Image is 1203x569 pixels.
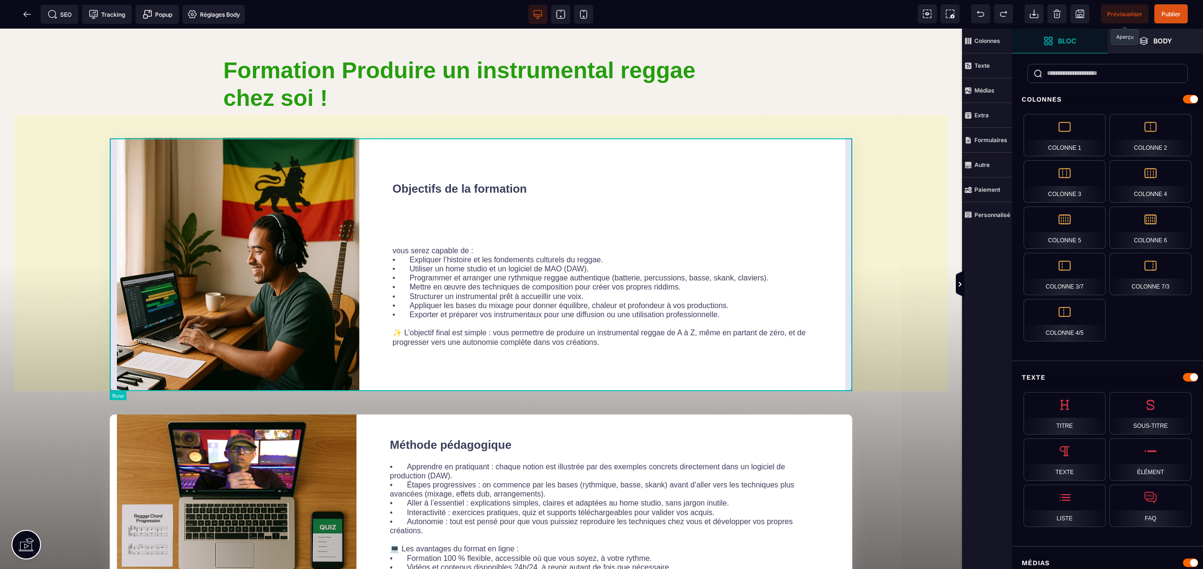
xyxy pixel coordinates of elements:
span: Retour [18,5,37,24]
span: Enregistrer [1070,4,1089,23]
span: Formulaires [962,128,1012,153]
span: Ouvrir les blocs [1012,29,1108,53]
strong: Body [1153,37,1172,44]
span: Nettoyage [1047,4,1067,23]
span: Voir mobile [574,5,593,24]
span: Colonnes [962,29,1012,53]
span: Capture d'écran [941,4,960,23]
strong: Texte [974,62,990,69]
span: Extra [962,103,1012,128]
div: Liste [1024,485,1106,527]
div: Colonnes [1012,91,1203,108]
strong: Formulaires [974,136,1007,144]
div: Texte [1024,438,1106,481]
div: Sous-titre [1109,392,1192,435]
span: Aperçu [1101,4,1149,23]
span: Publier [1161,10,1181,18]
span: Afficher les vues [1012,270,1022,299]
strong: Paiement [974,186,1000,193]
div: Colonne 4 [1109,160,1192,203]
span: Ouvrir les calques [1108,29,1203,53]
div: Texte [1012,369,1203,386]
div: Colonne 5 [1024,207,1106,249]
span: Créer une alerte modale [136,5,179,24]
strong: Autre [974,161,990,168]
span: Tracking [89,10,125,19]
strong: Bloc [1058,37,1076,44]
span: Favicon [183,5,245,24]
span: Enregistrer le contenu [1154,4,1188,23]
text: Formation Produire un instrumental reggae chez soi ! [223,26,739,85]
div: Colonne 4/5 [1024,299,1106,341]
span: Personnalisé [962,202,1012,227]
text: vous serez capable de : • Expliquer l’histoire et les fondements culturels du reggae. • Utiliser ... [393,215,838,321]
div: Colonne 3/7 [1024,253,1106,295]
span: Importer [1025,4,1044,23]
span: Rétablir [994,4,1013,23]
div: Colonne 3 [1024,160,1106,203]
strong: Personnalisé [974,211,1010,218]
span: Code de suivi [82,5,132,24]
span: Voir tablette [551,5,570,24]
span: Popup [143,10,172,19]
span: Médias [962,78,1012,103]
span: Voir les composants [918,4,937,23]
span: Prévisualiser [1107,10,1142,18]
strong: Colonnes [974,37,1000,44]
strong: Extra [974,112,989,119]
div: Élément [1109,438,1192,481]
span: Voir bureau [528,5,547,24]
span: Texte [962,53,1012,78]
span: Métadata SEO [41,5,78,24]
span: Réglages Body [188,10,240,19]
span: SEO [48,10,72,19]
span: Autre [962,153,1012,177]
img: c7e73513be5aecb563a6b1ae23a88e8d_791616d6626b81cf4f046ce89b8a4304ed3fbe0233ddd322fcc812b72f48418d... [117,109,359,362]
div: Colonne 6 [1109,207,1192,249]
div: Colonne 1 [1024,114,1106,156]
strong: Médias [974,87,994,94]
div: FAQ [1109,485,1192,527]
div: Colonne 2 [1109,114,1192,156]
div: Colonne 7/3 [1109,253,1192,295]
span: Paiement [962,177,1012,202]
div: Titre [1024,392,1106,435]
span: Défaire [971,4,990,23]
